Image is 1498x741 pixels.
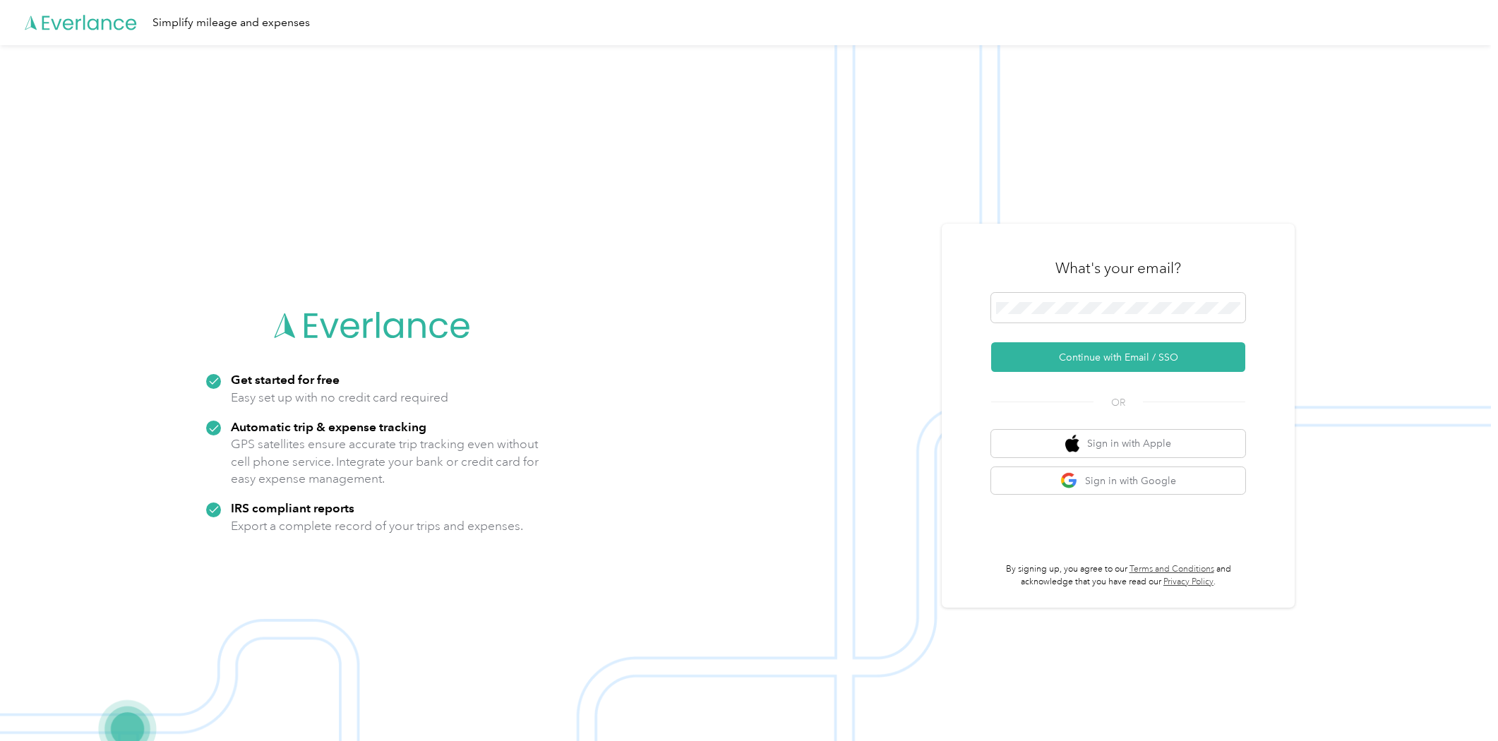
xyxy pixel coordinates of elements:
a: Privacy Policy [1163,577,1214,587]
img: apple logo [1065,435,1079,452]
strong: Get started for free [231,372,340,387]
strong: IRS compliant reports [231,500,354,515]
span: OR [1093,395,1143,410]
img: google logo [1060,472,1078,490]
iframe: Everlance-gr Chat Button Frame [1419,662,1498,741]
div: Simplify mileage and expenses [152,14,310,32]
button: google logoSign in with Google [991,467,1245,495]
button: Continue with Email / SSO [991,342,1245,372]
h3: What's your email? [1055,258,1181,278]
strong: Automatic trip & expense tracking [231,419,426,434]
button: apple logoSign in with Apple [991,430,1245,457]
a: Terms and Conditions [1130,564,1214,574]
p: Easy set up with no credit card required [231,389,448,406]
p: GPS satellites ensure accurate trip tracking even without cell phone service. Integrate your bank... [231,435,539,488]
p: By signing up, you agree to our and acknowledge that you have read our . [991,563,1245,588]
p: Export a complete record of your trips and expenses. [231,517,523,535]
